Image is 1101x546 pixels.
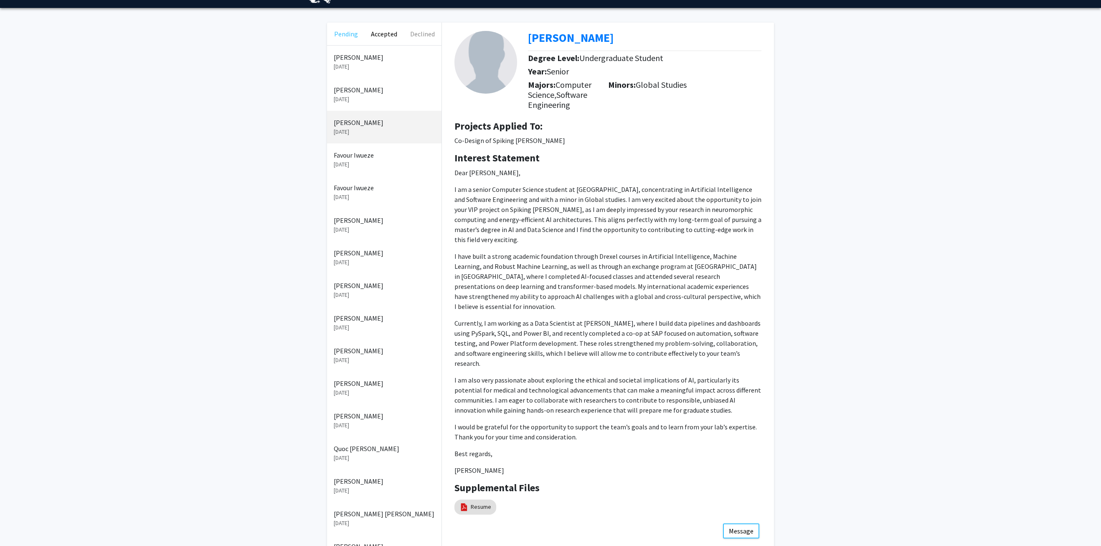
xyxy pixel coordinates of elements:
[334,85,435,95] p: [PERSON_NAME]
[334,215,435,225] p: [PERSON_NAME]
[334,183,435,193] p: Favour Iwueze
[334,444,435,454] p: Quoc [PERSON_NAME]
[528,66,547,77] b: Year:
[403,23,441,45] button: Declined
[334,117,435,128] p: [PERSON_NAME]
[334,258,435,267] p: [DATE]
[327,23,365,45] button: Pending
[365,23,403,45] button: Accepted
[528,30,614,45] b: [PERSON_NAME]
[334,421,435,430] p: [DATE]
[471,503,491,511] a: Resume
[334,476,435,486] p: [PERSON_NAME]
[334,128,435,136] p: [DATE]
[334,291,435,299] p: [DATE]
[334,486,435,495] p: [DATE]
[528,30,614,45] a: Opens in a new tab
[636,79,687,90] span: Global Studies
[334,281,435,291] p: [PERSON_NAME]
[334,150,435,160] p: Favour Iwueze
[528,53,579,63] b: Degree Level:
[454,120,543,133] b: Projects Applied To:
[454,251,761,311] p: I have built a strong academic foundation through Drexel courses in Artificial Intelligence, Mach...
[334,509,435,519] p: [PERSON_NAME] [PERSON_NAME]
[454,168,761,178] p: Dear [PERSON_NAME],
[334,388,435,397] p: [DATE]
[454,151,540,164] b: Interest Statement
[334,411,435,421] p: [PERSON_NAME]
[334,346,435,356] p: [PERSON_NAME]
[528,89,587,110] span: Software Engineering
[334,62,435,71] p: [DATE]
[454,31,517,94] img: Profile Picture
[547,66,569,77] span: Senior
[454,184,761,245] p: I am a senior Computer Science student at [GEOGRAPHIC_DATA], concentrating in Artificial Intellig...
[334,160,435,169] p: [DATE]
[334,313,435,323] p: [PERSON_NAME]
[723,523,759,538] button: Message
[6,508,36,540] iframe: Chat
[454,465,761,475] p: [PERSON_NAME]
[334,454,435,462] p: [DATE]
[454,135,761,145] p: Co-Design of Spiking [PERSON_NAME]
[454,449,761,459] p: Best regards,
[528,79,591,100] span: Computer Science,
[454,422,761,442] p: I would be grateful for the opportunity to support the team’s goals and to learn from your lab’s ...
[608,79,636,90] b: Minors:
[334,519,435,528] p: [DATE]
[579,53,663,63] span: Undergraduate Student
[334,95,435,104] p: [DATE]
[454,318,761,368] p: Currently, I am working as a Data Scientist at [PERSON_NAME], where I build data pipelines and da...
[454,482,761,494] h4: Supplemental Files
[334,323,435,332] p: [DATE]
[459,503,469,512] img: pdf_icon.png
[334,378,435,388] p: [PERSON_NAME]
[454,375,761,415] p: I am also very passionate about exploring the ethical and societal implications of AI, particular...
[334,248,435,258] p: [PERSON_NAME]
[334,356,435,365] p: [DATE]
[528,79,556,90] b: Majors:
[334,193,435,202] p: [DATE]
[334,225,435,234] p: [DATE]
[334,52,435,62] p: [PERSON_NAME]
